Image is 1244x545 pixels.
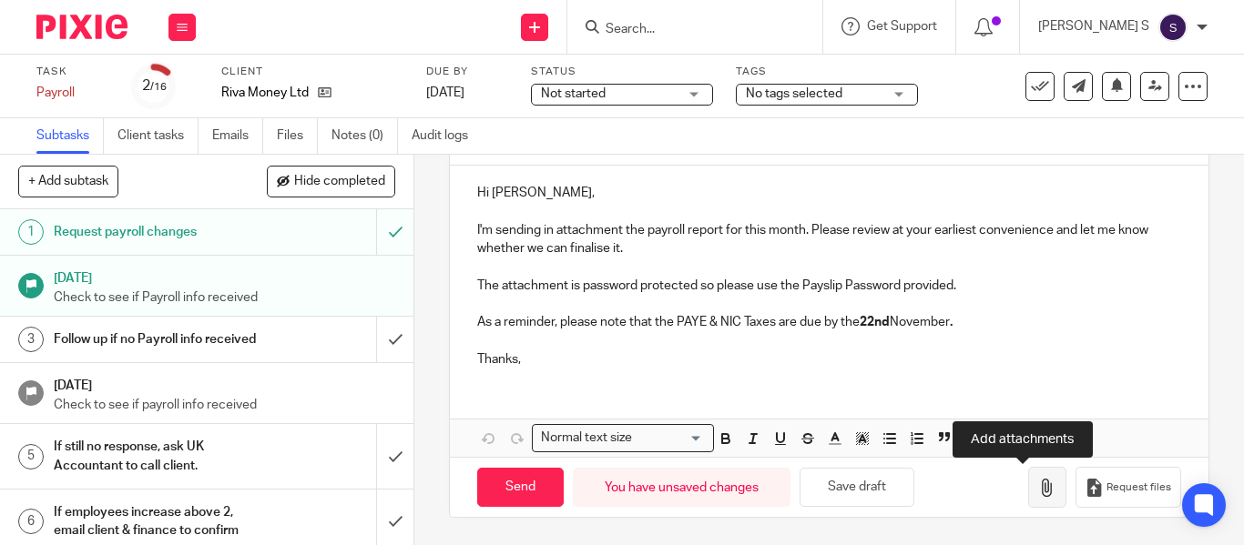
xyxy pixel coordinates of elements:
[267,166,395,197] button: Hide completed
[950,316,953,328] strong: .
[54,396,396,414] p: Check to see if payroll info received
[18,444,44,469] div: 5
[604,22,768,38] input: Search
[54,433,257,479] h1: If still no response, ask UK Accountant to call client.
[212,118,263,154] a: Emails
[477,221,1181,258] p: I'm sending in attachment the payroll report for this month. Please review at your earliest conve...
[150,82,167,92] small: /16
[36,15,127,39] img: Pixie
[142,76,167,96] div: 2
[54,218,257,246] h1: Request payroll changes
[54,372,396,395] h1: [DATE]
[477,313,1181,331] p: As a reminder, please note that the PAYE & NIC Taxes are due by the November
[477,184,1181,202] p: Hi [PERSON_NAME],
[536,429,636,448] span: Normal text size
[18,509,44,534] div: 6
[277,118,318,154] a: Files
[294,175,385,189] span: Hide completed
[1158,13,1188,42] img: svg%3E
[221,84,309,102] p: Riva Money Ltd
[54,288,396,307] p: Check to see if Payroll info received
[637,429,703,448] input: Search for option
[426,86,464,99] span: [DATE]
[331,118,398,154] a: Notes (0)
[573,468,790,507] div: You have unsaved changes
[1038,17,1149,35] p: [PERSON_NAME] S
[532,424,714,452] div: Search for option
[54,499,257,545] h1: If employees increase above 2, email client & finance to confirm
[477,350,1181,368] p: Thanks,
[1106,480,1171,495] span: Request files
[477,277,1181,295] p: The attachment is password protected so please use the Payslip Password provided.
[18,166,118,197] button: + Add subtask
[54,326,257,353] h1: Follow up if no Payroll info received
[746,87,842,100] span: No tags selected
[736,65,918,79] label: Tags
[800,468,914,507] button: Save draft
[412,118,482,154] a: Audit logs
[18,327,44,352] div: 3
[36,118,104,154] a: Subtasks
[117,118,199,154] a: Client tasks
[36,84,109,102] div: Payroll
[531,65,713,79] label: Status
[860,316,890,328] strong: 22nd
[36,65,109,79] label: Task
[426,65,508,79] label: Due by
[221,65,403,79] label: Client
[477,468,564,507] input: Send
[18,219,44,245] div: 1
[867,20,937,33] span: Get Support
[54,265,396,288] h1: [DATE]
[1076,467,1181,508] button: Request files
[541,87,606,100] span: Not started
